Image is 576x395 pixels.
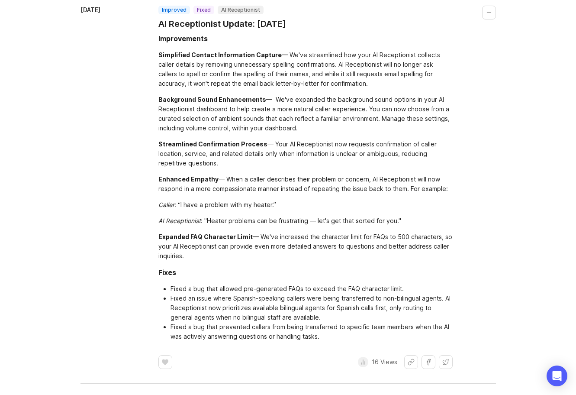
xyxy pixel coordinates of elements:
[439,355,453,369] button: Share on X
[171,284,453,294] li: Fixed a bug that allowed pre-generated FAQs to exceed the FAQ character limit.
[372,358,397,366] p: 16 Views
[221,6,260,13] p: AI Receptionist
[158,175,453,194] div: — When a caller describes their problem or concern, AI Receptionist will now respond in a more co...
[547,366,567,386] div: Open Intercom Messenger
[171,322,453,341] li: Fixed a bug that prevented callers from being transferred to specific team members when the AI wa...
[158,201,174,208] div: Caller
[158,217,201,224] div: AI Receptionist
[158,140,267,148] div: Streamlined Confirmation Process
[158,267,176,278] div: Fixes
[158,139,453,168] div: — Your AI Receptionist now requests confirmation of caller location, service, and related details...
[158,96,266,103] div: Background Sound Enhancements
[158,216,453,226] div: : "Heater problems can be frustrating — let's get that sorted for you."
[422,355,435,369] button: Share on Facebook
[482,6,496,19] button: Collapse changelog entry
[158,175,219,183] div: Enhanced Empathy
[158,50,453,88] div: — We've streamlined how your AI Receptionist collects caller details by removing unnecessary spel...
[158,233,253,240] div: Expanded FAQ Character Limit
[162,6,187,13] p: improved
[404,355,418,369] button: Share link
[80,6,100,13] time: [DATE]
[158,33,208,44] div: Improvements
[158,232,453,261] div: — We've increased the character limit for FAQs to 500 characters, so your AI Receptionist can pro...
[158,51,282,58] div: Simplified Contact Information Capture
[158,18,286,30] a: AI Receptionist Update: [DATE]
[171,294,453,322] li: Fixed an issue where Spanish-speaking callers were being transferred to non-bilingual agents. AI ...
[197,6,211,13] p: fixed
[158,200,453,210] div: : “I have a problem with my heater.”
[158,95,453,133] div: — We've expanded the background sound options in your AI Receptionist dashboard to help create a ...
